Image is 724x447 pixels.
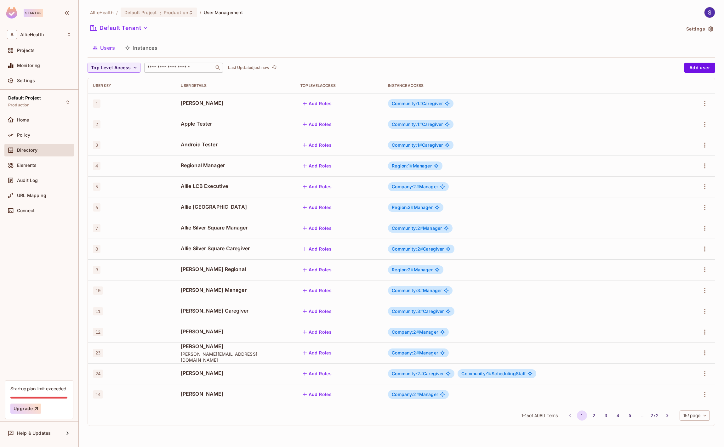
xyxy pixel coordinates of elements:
[181,83,290,88] div: User Details
[392,101,422,106] span: Community:1
[93,390,103,399] span: 14
[392,142,422,148] span: Community:1
[416,350,419,355] span: #
[17,133,30,138] span: Policy
[6,7,17,19] img: SReyMgAAAABJRU5ErkJggg==
[392,143,443,148] span: Caregiver
[601,410,611,421] button: Go to page 3
[181,120,290,127] span: Apple Tester
[416,392,419,397] span: #
[392,308,423,314] span: Community:3
[90,9,114,15] span: the active workspace
[93,141,100,149] span: 3
[8,95,41,100] span: Default Project
[392,309,444,314] span: Caregiver
[93,83,171,88] div: User Key
[392,163,413,168] span: Region:1
[269,64,278,71] span: Click to refresh data
[17,208,35,213] span: Connect
[392,246,423,252] span: Community:2
[181,390,290,397] span: [PERSON_NAME]
[461,371,526,376] span: SchedulingStaff
[300,244,334,254] button: Add Roles
[410,163,413,168] span: #
[93,120,100,128] span: 2
[392,350,419,355] span: Company:2
[420,288,423,293] span: #
[181,328,290,335] span: [PERSON_NAME]
[392,371,423,376] span: Community:2
[93,307,103,315] span: 11
[420,308,423,314] span: #
[93,349,103,357] span: 23
[93,224,100,232] span: 7
[91,64,131,72] span: Top Level Access
[388,83,672,88] div: Instance Access
[392,163,431,168] span: Manager
[24,9,43,17] div: Startup
[17,48,35,53] span: Projects
[7,30,17,39] span: A
[411,205,413,210] span: #
[93,328,103,336] span: 12
[300,369,334,379] button: Add Roles
[181,286,290,293] span: [PERSON_NAME] Manager
[392,392,438,397] span: Manager
[17,63,40,68] span: Monitoring
[17,193,46,198] span: URL Mapping
[300,202,334,212] button: Add Roles
[228,65,269,70] p: Last Updated just now
[419,142,422,148] span: #
[272,65,277,71] span: refresh
[17,148,37,153] span: Directory
[461,371,492,376] span: Community:1
[662,410,672,421] button: Go to next page
[88,63,140,73] button: Top Level Access
[300,140,334,150] button: Add Roles
[392,246,444,252] span: Caregiver
[300,389,334,399] button: Add Roles
[300,265,334,275] button: Add Roles
[300,182,334,192] button: Add Roles
[204,9,243,15] span: User Management
[181,183,290,190] span: Allie LCB Executive
[613,410,623,421] button: Go to page 4
[522,412,558,419] span: 1 - 15 of 4080 items
[625,410,635,421] button: Go to page 5
[392,330,438,335] span: Manager
[124,9,157,15] span: Default Project
[649,410,660,421] button: Go to page 272
[392,329,419,335] span: Company:2
[93,99,100,108] span: 1
[300,161,334,171] button: Add Roles
[392,392,419,397] span: Company:2
[392,225,423,231] span: Community:2
[392,184,419,189] span: Company:2
[88,23,151,33] button: Default Tenant
[300,286,334,296] button: Add Roles
[271,64,278,71] button: refresh
[577,410,587,421] button: page 1
[300,306,334,316] button: Add Roles
[93,203,100,212] span: 6
[17,78,35,83] span: Settings
[93,183,100,191] span: 5
[181,343,290,350] span: [PERSON_NAME]
[93,266,100,274] span: 9
[564,410,673,421] nav: pagination navigation
[684,63,715,73] button: Add user
[419,101,422,106] span: #
[392,122,443,127] span: Caregiver
[17,163,37,168] span: Elements
[300,83,378,88] div: Top Level Access
[300,119,334,129] button: Add Roles
[181,162,290,169] span: Regional Manager
[10,404,41,414] button: Upgrade
[420,225,423,231] span: #
[181,351,290,363] span: [PERSON_NAME][EMAIL_ADDRESS][DOMAIN_NAME]
[181,245,290,252] span: Allie Silver Square Caregiver
[419,122,422,127] span: #
[17,117,29,122] span: Home
[392,226,442,231] span: Manager
[416,329,419,335] span: #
